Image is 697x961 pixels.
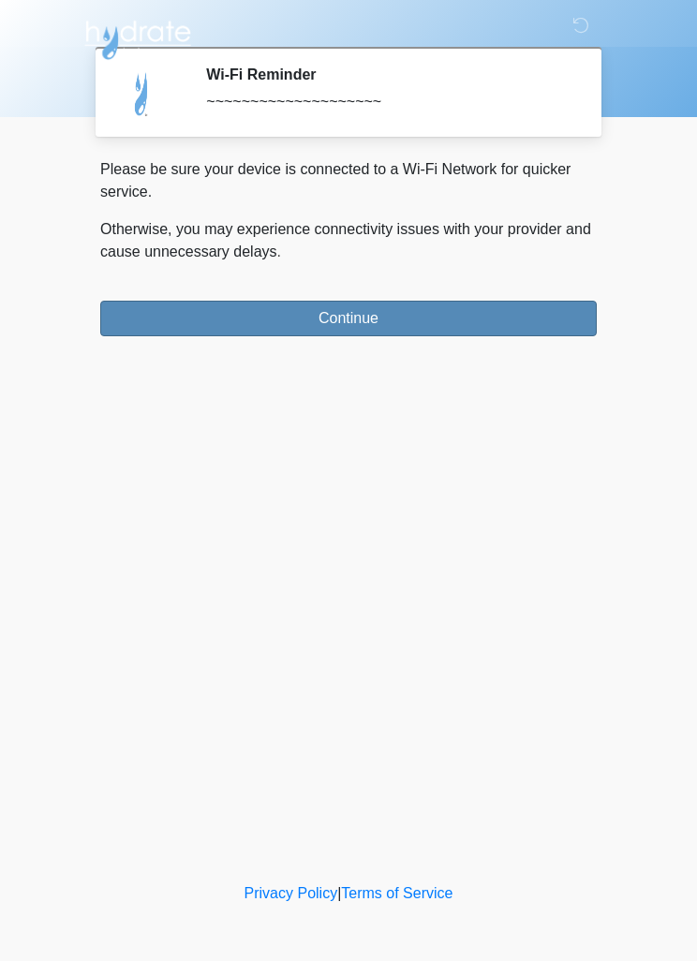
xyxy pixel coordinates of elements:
[245,885,338,901] a: Privacy Policy
[337,885,341,901] a: |
[277,244,281,259] span: .
[100,218,597,263] p: Otherwise, you may experience connectivity issues with your provider and cause unnecessary delays
[114,66,171,122] img: Agent Avatar
[100,158,597,203] p: Please be sure your device is connected to a Wi-Fi Network for quicker service.
[341,885,452,901] a: Terms of Service
[82,14,194,61] img: Hydrate IV Bar - Scottsdale Logo
[100,301,597,336] button: Continue
[206,91,569,113] div: ~~~~~~~~~~~~~~~~~~~~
